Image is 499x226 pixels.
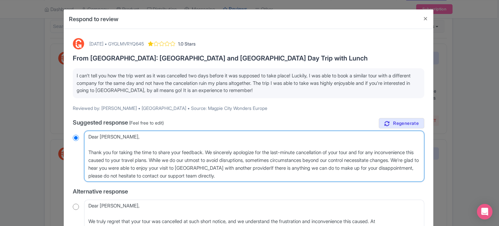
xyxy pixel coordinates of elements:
[73,55,424,62] h3: From [GEOGRAPHIC_DATA]: [GEOGRAPHIC_DATA] and [GEOGRAPHIC_DATA] Day Trip with Lunch
[418,9,433,28] button: Close
[129,120,164,126] span: (Feel free to edit)
[89,40,144,47] div: [DATE] • GYGLMVRYQ645
[77,72,420,94] p: I can't tell you how the trip went as it was cancelled two days before it was supposed to take pl...
[69,15,119,23] h4: Respond to review
[73,38,84,49] img: GetYourGuide Logo
[477,204,493,219] div: Open Intercom Messenger
[393,120,419,126] span: Regenerate
[379,118,424,129] a: Regenerate
[73,119,128,126] span: Suggested response
[178,40,196,47] span: 1.0 Stars
[73,105,424,112] p: Reviewed by: [PERSON_NAME] • [GEOGRAPHIC_DATA] • Source: Magpie City Wonders Europe
[73,188,128,195] span: Alternative response
[84,131,424,182] textarea: Dear [PERSON_NAME], Thank you for taking the time to share your feedback. We sincerely apologize ...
